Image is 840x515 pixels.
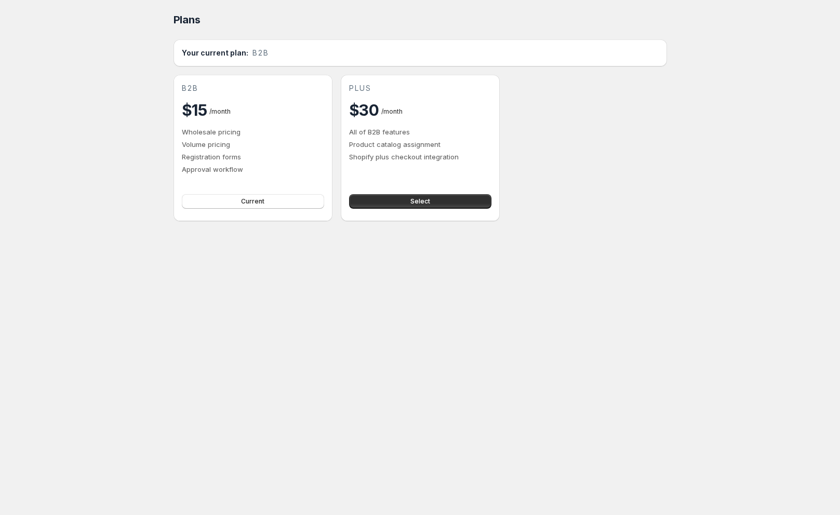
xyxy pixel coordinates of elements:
[182,127,324,137] p: Wholesale pricing
[182,194,324,209] button: Current
[252,48,269,58] span: b2b
[209,107,231,115] span: / month
[182,164,324,174] p: Approval workflow
[241,197,264,206] span: Current
[381,107,403,115] span: / month
[182,152,324,162] p: Registration forms
[349,139,491,150] p: Product catalog assignment
[349,83,371,93] span: plus
[174,13,201,26] span: Plans
[182,100,207,120] h2: $15
[349,127,491,137] p: All of B2B features
[349,194,491,209] button: Select
[349,100,379,120] h2: $30
[410,197,430,206] span: Select
[182,83,198,93] span: b2b
[349,152,491,162] p: Shopify plus checkout integration
[182,48,248,58] h2: Your current plan:
[182,139,324,150] p: Volume pricing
